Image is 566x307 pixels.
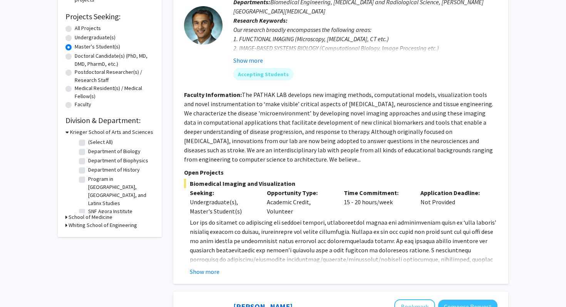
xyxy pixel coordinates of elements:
button: Show more [190,267,219,276]
p: Application Deadline: [420,188,486,197]
div: Not Provided [415,188,492,216]
b: Research Keywords: [233,17,288,24]
p: Seeking: [190,188,255,197]
h2: Projects Seeking: [65,12,154,21]
label: All Projects [75,24,101,32]
label: (Select All) [88,138,113,146]
label: Doctoral Candidate(s) (PhD, MD, DMD, PharmD, etc.) [75,52,154,68]
button: Show more [233,56,263,65]
span: Biomedical Imaging and Visualization [184,179,497,188]
label: Medical Resident(s) / Medical Fellow(s) [75,84,154,100]
label: Department of History [88,166,140,174]
iframe: Chat [6,272,33,301]
fg-read-more: The PATHAK LAB develops new imaging methods, computational models, visualization tools and novel ... [184,91,493,163]
label: Faculty [75,100,91,108]
label: SNF Agora Institute [88,207,132,215]
p: Open Projects [184,168,497,177]
b: Faculty Information: [184,91,242,98]
div: Undergraduate(s), Master's Student(s) [190,197,255,216]
label: Postdoctoral Researcher(s) / Research Staff [75,68,154,84]
h3: Whiting School of Engineering [69,221,137,229]
h3: School of Medicine [69,213,112,221]
div: Our research broadly encompasses the following areas: 1. FUNCTIONAL IMAGING (Microscopy, [MEDICAL... [233,25,497,71]
div: 15 - 20 hours/week [338,188,415,216]
p: Time Commitment: [344,188,409,197]
h2: Division & Department: [65,116,154,125]
label: Undergraduate(s) [75,33,116,42]
label: Master's Student(s) [75,43,120,51]
p: Opportunity Type: [267,188,332,197]
label: Program in [GEOGRAPHIC_DATA], [GEOGRAPHIC_DATA], and Latinx Studies [88,175,152,207]
div: Academic Credit, Volunteer [261,188,338,216]
h3: Krieger School of Arts and Sciences [70,128,153,136]
label: Department of Biology [88,147,141,155]
label: Department of Biophysics [88,157,148,165]
mat-chip: Accepting Students [233,68,293,80]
